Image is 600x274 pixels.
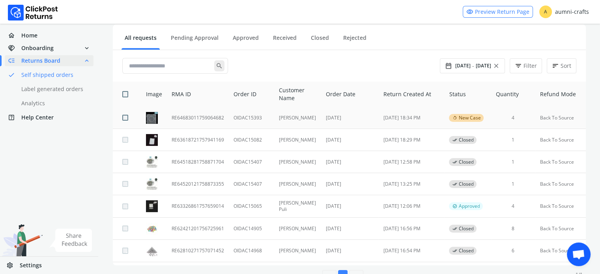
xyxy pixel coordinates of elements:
[491,129,535,151] td: 1
[229,129,274,151] td: OIDAC15082
[476,63,491,69] span: [DATE]
[491,240,535,262] td: 6
[274,195,321,218] td: [PERSON_NAME] Puli
[49,229,92,252] img: share feedback
[452,115,457,121] span: rotate_left
[146,223,158,235] img: row_image
[321,151,378,173] td: [DATE]
[274,240,321,262] td: [PERSON_NAME]
[8,69,15,80] span: done
[5,30,93,41] a: homeHome
[444,82,491,107] th: Status
[535,151,586,173] td: Back To Source
[523,62,537,70] span: Filter
[20,261,42,269] span: Settings
[5,84,103,95] a: Label generated orders
[229,173,274,195] td: OIDAC15407
[535,218,586,240] td: Back To Source
[452,137,457,143] span: done_all
[8,112,21,123] span: help_center
[378,240,444,262] td: [DATE] 16:54 PM
[6,260,20,271] span: settings
[274,218,321,240] td: [PERSON_NAME]
[121,34,160,48] a: All requests
[146,156,158,168] img: row_image
[445,60,452,71] span: date_range
[458,115,480,121] span: New Case
[8,43,21,54] span: handshake
[491,218,535,240] td: 8
[5,69,103,80] a: doneSelf shipped orders
[535,129,586,151] td: Back To Source
[21,114,54,121] span: Help Center
[321,107,378,129] td: [DATE]
[452,159,457,165] span: done_all
[452,181,457,187] span: done_all
[8,30,21,41] span: home
[146,112,158,124] img: row_image
[472,62,474,70] span: -
[458,248,473,254] span: Closed
[167,151,229,173] td: RE64518281758871704
[321,240,378,262] td: [DATE]
[167,107,229,129] td: RE64683011759064682
[230,34,262,48] a: Approved
[491,173,535,195] td: 1
[5,98,103,109] a: Analytics
[458,137,473,143] span: Closed
[229,107,274,129] td: OIDAC15393
[321,173,378,195] td: [DATE]
[458,159,473,165] span: Closed
[378,195,444,218] td: [DATE] 12:06 PM
[167,195,229,218] td: RE63326861757659014
[146,245,158,257] img: row_image
[378,173,444,195] td: [DATE] 13:25 PM
[83,43,90,54] span: expand_more
[5,112,93,123] a: help_centerHelp Center
[378,129,444,151] td: [DATE] 18:29 PM
[167,218,229,240] td: RE62421201756725961
[458,203,480,209] span: Approved
[491,82,535,107] th: Quantity
[21,32,37,39] span: Home
[491,195,535,218] td: 4
[168,34,222,48] a: Pending Approval
[378,82,444,107] th: Return Created At
[229,151,274,173] td: OIDAC15407
[136,82,167,107] th: Image
[229,240,274,262] td: OIDAC14968
[340,34,370,48] a: Rejected
[535,240,586,262] td: Back To Source
[214,60,224,71] span: search
[8,55,21,66] span: low_priority
[567,242,591,266] div: Open chat
[21,44,54,52] span: Onboarding
[321,129,378,151] td: [DATE]
[491,107,535,129] td: 4
[274,82,321,107] th: Customer Name
[535,107,586,129] td: Back To Source
[321,218,378,240] td: [DATE]
[458,226,473,232] span: Closed
[321,195,378,218] td: [DATE]
[547,58,576,73] button: sortSort
[493,60,500,71] span: close
[458,181,473,187] span: Closed
[535,173,586,195] td: Back To Source
[146,200,158,212] img: row_image
[274,173,321,195] td: [PERSON_NAME]
[539,6,552,18] span: A
[452,248,457,254] span: done_all
[452,226,457,232] span: done_all
[455,63,471,69] span: [DATE]
[491,151,535,173] td: 1
[229,82,274,107] th: Order ID
[466,6,473,17] span: visibility
[274,107,321,129] td: [PERSON_NAME]
[274,129,321,151] td: [PERSON_NAME]
[515,60,522,71] span: filter_list
[8,5,58,21] img: Logo
[378,107,444,129] td: [DATE] 18:34 PM
[229,195,274,218] td: OIDAC15065
[21,57,60,65] span: Returns Board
